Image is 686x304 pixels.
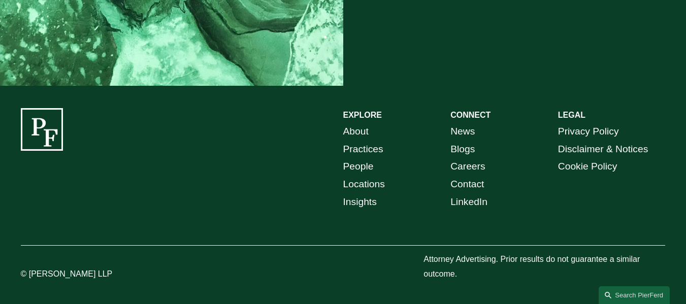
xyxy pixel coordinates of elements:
[558,111,585,119] strong: LEGAL
[558,141,648,158] a: Disclaimer & Notices
[343,141,383,158] a: Practices
[21,267,155,282] p: © [PERSON_NAME] LLP
[343,176,385,193] a: Locations
[599,286,670,304] a: Search this site
[558,123,619,141] a: Privacy Policy
[450,193,487,211] a: LinkedIn
[343,158,374,176] a: People
[450,176,484,193] a: Contact
[343,123,369,141] a: About
[423,252,665,282] p: Attorney Advertising. Prior results do not guarantee a similar outcome.
[450,141,475,158] a: Blogs
[343,111,382,119] strong: EXPLORE
[450,123,475,141] a: News
[343,193,377,211] a: Insights
[450,111,491,119] strong: CONNECT
[450,158,485,176] a: Careers
[558,158,617,176] a: Cookie Policy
